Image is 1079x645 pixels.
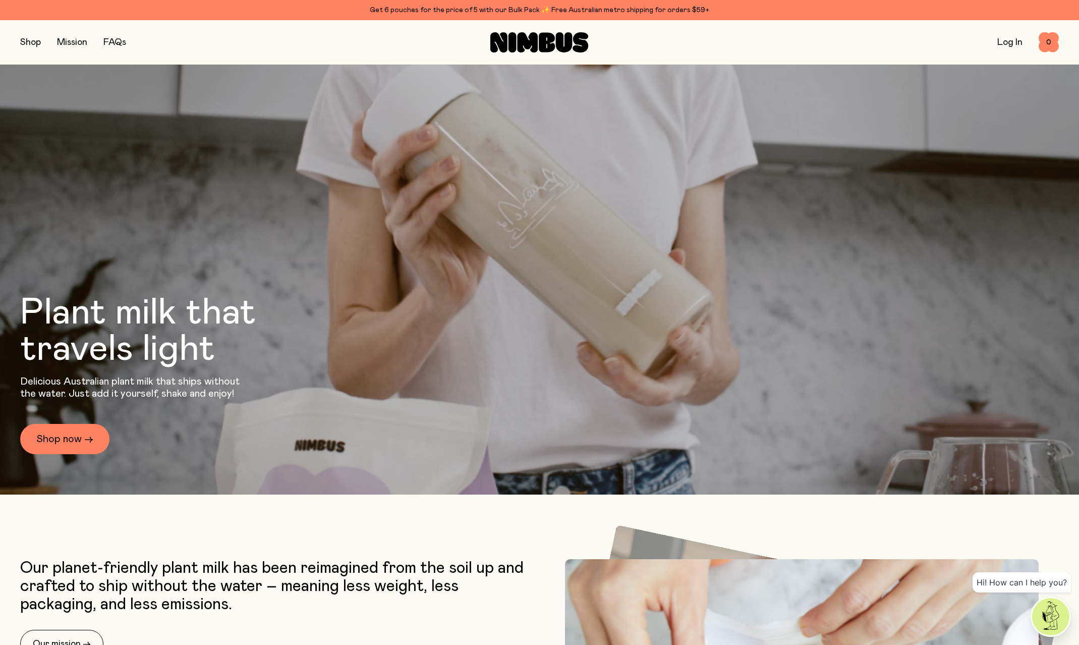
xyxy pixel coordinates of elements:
div: Hi! How can I help you? [973,572,1071,593]
p: Delicious Australian plant milk that ships without the water. Just add it yourself, shake and enjoy! [20,375,246,400]
img: agent [1032,598,1069,635]
div: Get 6 pouches for the price of 5 with our Bulk Pack ✨ Free Australian metro shipping for orders $59+ [20,4,1059,16]
p: Our planet-friendly plant milk has been reimagined from the soil up and crafted to ship without t... [20,559,535,614]
a: Mission [57,38,87,47]
h1: Plant milk that travels light [20,295,311,367]
button: 0 [1039,32,1059,52]
a: Log In [997,38,1023,47]
a: FAQs [103,38,126,47]
a: Shop now → [20,424,109,454]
